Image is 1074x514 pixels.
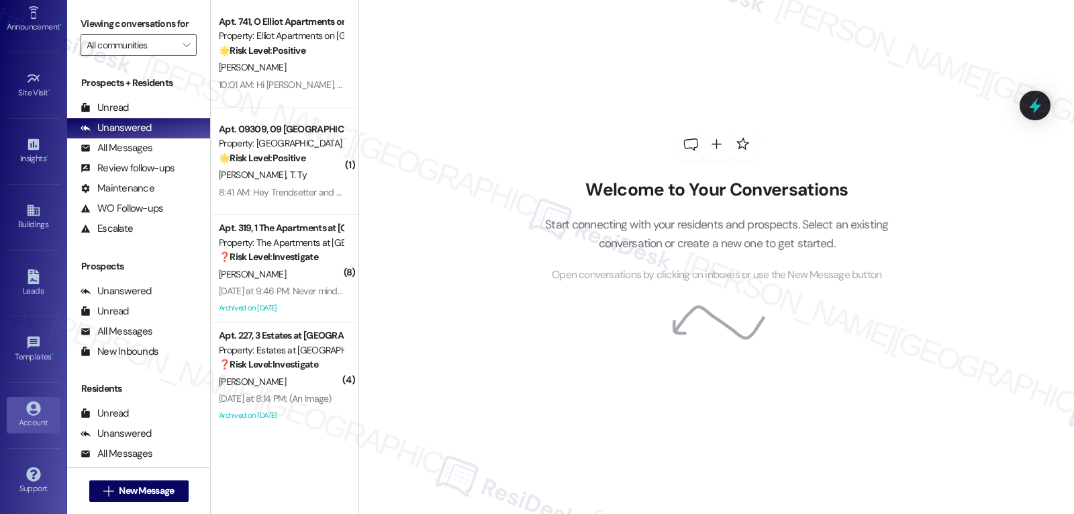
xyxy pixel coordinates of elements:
div: Unanswered [81,121,152,135]
p: Start connecting with your residents and prospects. Select an existing conversation or create a n... [525,215,909,253]
i:  [183,40,190,50]
a: Account [7,397,60,433]
div: Apt. 741, O Elliot Apartments on [GEOGRAPHIC_DATA] [219,15,343,29]
div: Apt. 227, 3 Estates at [GEOGRAPHIC_DATA] [219,329,343,343]
button: New Message [89,480,189,502]
a: Insights • [7,133,60,169]
span: [PERSON_NAME] [219,268,286,280]
div: Property: The Apartments at [GEOGRAPHIC_DATA] 501 [219,236,343,250]
div: Review follow-ups [81,161,175,175]
div: Residents [67,382,210,396]
span: [PERSON_NAME] [219,169,290,181]
strong: ❓ Risk Level: Investigate [219,358,318,370]
span: • [48,86,50,95]
span: • [60,20,62,30]
div: 10:01 AM: Hi [PERSON_NAME], join us at the Leasing Office [DATE], [DATE], from 5:30 PM to 6:30 PM... [219,79,803,91]
div: Unanswered [81,427,152,441]
div: Apt. 09309, 09 [GEOGRAPHIC_DATA] [219,122,343,136]
div: Archived on [DATE] [217,300,344,316]
a: Templates • [7,331,60,368]
div: Escalate [81,222,133,236]
i:  [103,486,113,497]
span: [PERSON_NAME] [219,376,286,388]
div: New Inbounds [81,345,158,359]
label: Viewing conversations for [81,13,197,34]
strong: 🌟 Risk Level: Positive [219,152,305,164]
div: Property: Estates at [GEOGRAPHIC_DATA] [219,343,343,357]
input: All communities [87,34,175,56]
div: WO Follow-ups [81,202,163,216]
span: [PERSON_NAME] [219,61,286,73]
a: Leads [7,265,60,302]
div: Unread [81,406,129,421]
div: All Messages [81,141,152,155]
span: New Message [119,484,174,498]
a: Site Visit • [7,67,60,103]
a: Support [7,463,60,499]
div: Unread [81,304,129,318]
div: [DATE] at 8:14 PM: (An Image) [219,392,332,404]
div: Unanswered [81,284,152,298]
div: Prospects [67,259,210,273]
strong: ❓ Risk Level: Investigate [219,251,318,263]
div: [DATE] at 9:46 PM: Never mind. They did. They just came late. [219,285,457,297]
div: Property: Elliot Apartments on [GEOGRAPHIC_DATA] [219,29,343,43]
div: All Messages [81,325,152,339]
div: Apt. 319, 1 The Apartments at [GEOGRAPHIC_DATA] [219,221,343,235]
div: Archived on [DATE] [217,407,344,424]
span: Open conversations by clicking on inboxes or use the New Message button [552,267,881,284]
span: • [46,152,48,161]
div: Maintenance [81,181,154,196]
div: Unread [81,101,129,115]
div: Prospects + Residents [67,76,210,90]
div: 8:41 AM: Hey Trendsetter and [PERSON_NAME], we appreciate your text! We'll be back at 11AM to hel... [219,186,848,198]
div: All Messages [81,447,152,461]
a: Buildings [7,199,60,235]
span: • [52,350,54,359]
div: Property: [GEOGRAPHIC_DATA] [219,136,343,151]
h2: Welcome to Your Conversations [525,179,909,201]
span: T. Ty [290,169,307,181]
strong: 🌟 Risk Level: Positive [219,44,305,56]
